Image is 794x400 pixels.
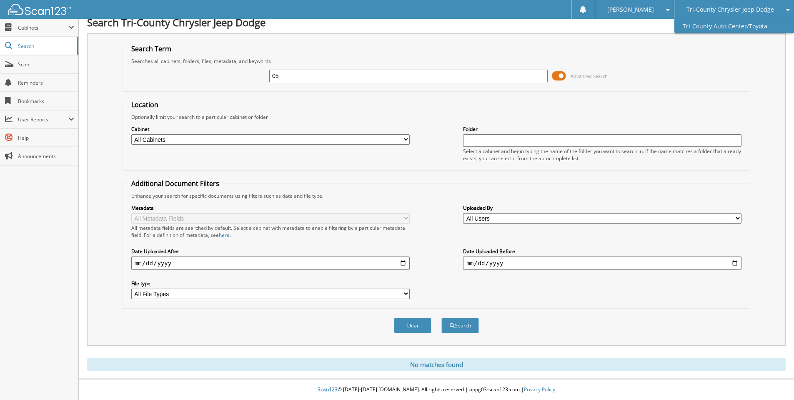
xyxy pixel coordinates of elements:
span: Announcements [18,153,74,160]
label: File type [131,280,410,287]
legend: Search Term [127,44,175,53]
legend: Additional Document Filters [127,179,223,188]
input: end [463,257,741,270]
label: Metadata [131,204,410,211]
label: Uploaded By [463,204,741,211]
a: Tri-County Auto Center/Toyota [674,19,794,33]
span: Advanced Search [571,73,608,79]
span: Scan [18,61,74,68]
span: Search [18,43,73,50]
span: Tri-County Chrysler Jeep Dodge [686,7,774,12]
label: Folder [463,126,741,133]
button: Search [441,318,479,333]
button: Clear [394,318,431,333]
h1: Search Tri-County Chrysler Jeep Dodge [87,15,786,29]
span: Cabinets [18,24,68,31]
a: Privacy Policy [524,386,555,393]
span: Reminders [18,79,74,86]
span: Scan123 [318,386,338,393]
div: Searches all cabinets, folders, files, metadata, and keywords [127,58,746,65]
label: Date Uploaded Before [463,248,741,255]
span: [PERSON_NAME] [607,7,654,12]
div: Select a cabinet and begin typing the name of the folder you want to search in. If the name match... [463,148,741,162]
div: © [DATE]-[DATE] [DOMAIN_NAME]. All rights reserved | appg03-scan123-com | [79,380,794,400]
span: User Reports [18,116,68,123]
a: here [219,231,230,239]
iframe: Chat Widget [752,360,794,400]
input: start [131,257,410,270]
div: Enhance your search for specific documents using filters such as date and file type. [127,192,746,199]
label: Date Uploaded After [131,248,410,255]
div: No matches found [87,358,786,371]
span: Bookmarks [18,98,74,105]
div: All metadata fields are searched by default. Select a cabinet with metadata to enable filtering b... [131,224,410,239]
div: Optionally limit your search to a particular cabinet or folder [127,113,746,121]
label: Cabinet [131,126,410,133]
legend: Location [127,100,163,109]
img: scan123-logo-white.svg [8,4,71,15]
span: Help [18,134,74,141]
